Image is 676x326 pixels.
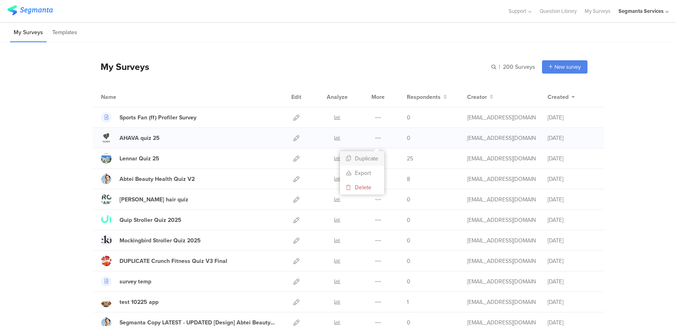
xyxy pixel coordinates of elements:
span: 200 Surveys [503,63,535,71]
div: [DATE] [548,134,596,142]
img: segmanta logo [7,5,53,15]
div: [DATE] [548,175,596,183]
div: eliran@segmanta.com [467,277,536,286]
span: 0 [407,277,410,286]
div: Mockingbird Stroller Quiz 2025 [120,236,201,245]
span: 0 [407,216,410,224]
div: survey temp [120,277,151,286]
div: [DATE] [548,154,596,163]
a: AHAVA quiz 25 [101,133,160,143]
div: Sports Fan (ff) Profiler Survey [120,113,196,122]
span: 1 [407,298,409,306]
div: Analyze [325,87,349,107]
div: Quip Stroller Quiz 2025 [120,216,181,224]
div: Name [101,93,149,101]
span: 0 [407,257,410,265]
span: Respondents [407,93,441,101]
div: riel@segmanta.com [467,257,536,265]
a: test 10225 app [101,297,159,307]
div: eliran@segmanta.com [467,298,536,306]
a: Abtei Beauty Health Quiz V2 [101,174,195,184]
div: eliran@segmanta.com [467,154,536,163]
a: Quip Stroller Quiz 2025 [101,215,181,225]
div: riel@segmanta.com [467,175,536,183]
span: 25 [407,154,413,163]
a: Mockingbird Stroller Quiz 2025 [101,235,201,246]
div: [DATE] [548,277,596,286]
div: test 10225 app [120,298,159,306]
a: [PERSON_NAME] hair quiz [101,194,188,205]
li: Templates [49,23,81,42]
div: [DATE] [548,216,596,224]
div: [DATE] [548,113,596,122]
span: Created [548,93,569,101]
div: Lennar Quiz 25 [120,154,159,163]
div: [DATE] [548,298,596,306]
span: 8 [407,175,410,183]
span: New survey [554,63,581,71]
span: Support [509,7,526,15]
li: My Surveys [10,23,47,42]
div: Segmanta Services [618,7,664,15]
span: 0 [407,134,410,142]
button: Created [548,93,575,101]
span: Creator [467,93,487,101]
span: | [498,63,501,71]
div: AHAVA quiz 25 [120,134,160,142]
span: 0 [407,113,410,122]
button: Respondents [407,93,447,101]
div: Edit [288,87,305,107]
div: DUPLICATE Crunch Fitness Quiz V3 Final [120,257,227,265]
a: survey temp [101,276,151,287]
div: My Surveys [93,60,149,74]
a: Export [340,166,384,180]
div: [DATE] [548,195,596,204]
div: eliran@segmanta.com [467,113,536,122]
button: Duplicate [340,151,384,166]
button: Delete [340,180,384,195]
div: More [369,87,387,107]
div: [DATE] [548,236,596,245]
div: YVES ROCHER hair quiz [120,195,188,204]
div: eliran@segmanta.com [467,195,536,204]
span: 0 [407,195,410,204]
div: Abtei Beauty Health Quiz V2 [120,175,195,183]
div: [DATE] [548,257,596,265]
a: Lennar Quiz 25 [101,153,159,164]
span: 0 [407,236,410,245]
button: Creator [467,93,493,101]
div: eliran@segmanta.com [467,134,536,142]
a: Sports Fan (ff) Profiler Survey [101,112,196,123]
div: eliran@segmanta.com [467,216,536,224]
div: eliran@segmanta.com [467,236,536,245]
a: DUPLICATE Crunch Fitness Quiz V3 Final [101,256,227,266]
